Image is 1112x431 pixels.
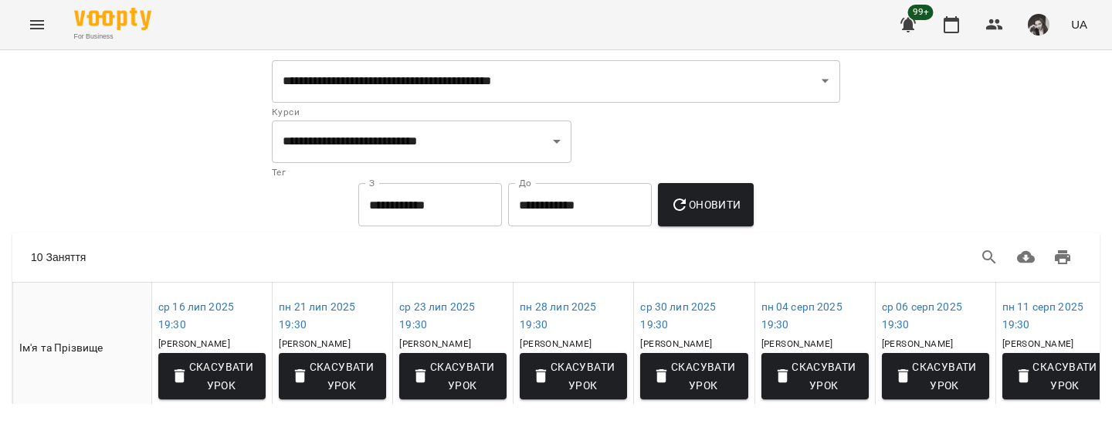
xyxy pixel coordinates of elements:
[291,358,374,395] span: Скасувати Урок
[158,353,266,399] button: Скасувати Урок
[532,358,615,395] span: Скасувати Урок
[882,353,989,399] button: Скасувати Урок
[1002,353,1110,399] button: Скасувати Урок
[74,8,151,30] img: Voopty Logo
[640,338,712,349] span: [PERSON_NAME]
[1028,14,1049,36] img: 0dd478c4912f2f2e7b05d6c829fd2aac.png
[908,5,934,20] span: 99+
[279,300,355,331] a: пн 21 лип 202519:30
[31,249,528,265] div: 10 Заняття
[399,353,507,399] button: Скасувати Урок
[171,358,253,395] span: Скасувати Урок
[640,353,748,399] button: Скасувати Урок
[158,338,230,349] span: [PERSON_NAME]
[74,32,151,42] span: For Business
[761,353,869,399] button: Скасувати Урок
[774,358,856,395] span: Скасувати Урок
[12,232,1100,282] div: Table Toolbar
[520,300,596,331] a: пн 28 лип 202519:30
[399,338,471,349] span: [PERSON_NAME]
[1071,16,1087,32] span: UA
[658,183,753,226] button: Оновити
[1065,10,1093,39] button: UA
[1002,338,1074,349] span: [PERSON_NAME]
[19,6,56,43] button: Menu
[761,300,842,331] a: пн 04 серп 202519:30
[761,338,833,349] span: [PERSON_NAME]
[520,353,627,399] button: Скасувати Урок
[272,165,571,181] p: Тег
[1002,300,1083,331] a: пн 11 серп 202519:30
[520,338,592,349] span: [PERSON_NAME]
[1008,239,1045,276] button: Завантажити CSV
[412,358,494,395] span: Скасувати Урок
[653,358,735,395] span: Скасувати Урок
[399,300,475,331] a: ср 23 лип 202519:30
[279,353,386,399] button: Скасувати Урок
[279,338,351,349] span: [PERSON_NAME]
[19,339,145,358] div: Ім'я та Прізвище
[894,358,977,395] span: Скасувати Урок
[1044,239,1081,276] button: Друк
[158,300,234,331] a: ср 16 лип 202519:30
[640,300,716,331] a: ср 30 лип 202519:30
[882,338,954,349] span: [PERSON_NAME]
[971,239,1008,276] button: Search
[1015,358,1097,395] span: Скасувати Урок
[882,300,962,331] a: ср 06 серп 202519:30
[272,105,840,120] p: Курси
[670,195,741,214] span: Оновити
